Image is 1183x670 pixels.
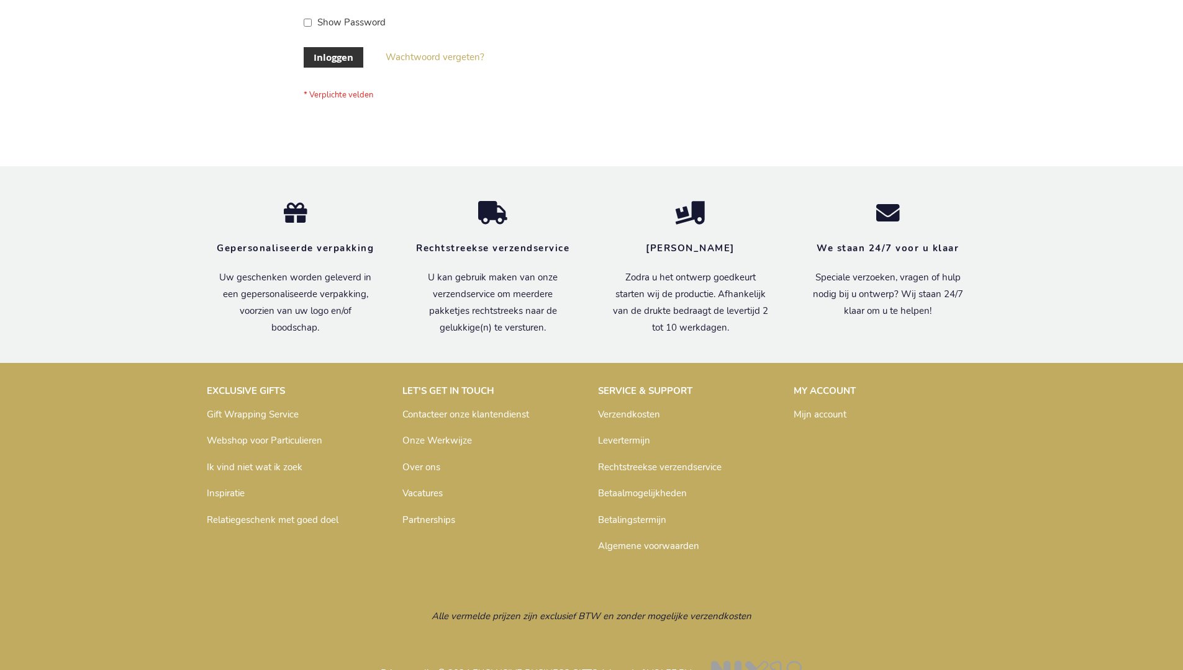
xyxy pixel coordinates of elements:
[402,461,440,473] a: Over ons
[207,434,322,447] a: Webshop voor Particulieren
[207,385,285,397] strong: EXCLUSIVE GIFTS
[304,19,312,27] input: Show Password
[808,269,968,319] p: Speciale verzoeken, vragen of hulp nodig bij u ontwerp? Wij staan 24/7 klaar om u te helpen!
[598,487,687,499] a: Betaalmogelijkheden
[598,434,650,447] a: Levertermijn
[598,461,722,473] a: Rechtstreekse verzendservice
[386,51,484,64] a: Wachtwoord vergeten?
[794,408,846,421] a: Mijn account
[207,408,299,421] a: Gift Wrapping Service
[402,385,494,397] strong: LET'S GET IN TOUCH
[402,408,529,421] a: Contacteer onze klantendienst
[314,51,353,64] span: Inloggen
[817,242,959,254] strong: We staan 24/7 voor u klaar
[598,385,692,397] strong: SERVICE & SUPPORT
[217,242,374,254] strong: Gepersonaliseerde verpakking
[413,269,573,336] p: U kan gebruik maken van onze verzendservice om meerdere pakketjes rechtstreeks naar de gelukkige(...
[402,514,455,526] a: Partnerships
[402,487,443,499] a: Vacatures
[598,540,699,552] a: Algemene voorwaarden
[304,47,363,68] button: Inloggen
[416,242,569,254] strong: Rechtstreekse verzendservice
[402,434,472,447] a: Onze Werkwijze
[598,408,660,421] a: Verzendkosten
[598,514,666,526] a: Betalingstermijn
[432,610,751,622] span: Alle vermelde prijzen zijn exclusief BTW en zonder mogelijke verzendkosten
[317,16,386,29] span: Show Password
[386,51,484,63] span: Wachtwoord vergeten?
[215,269,376,336] p: Uw geschenken worden geleverd in een gepersonaliseerde verpakking, voorzien van uw logo en/of boo...
[207,461,302,473] a: Ik vind niet wat ik zoek
[610,269,771,336] p: Zodra u het ontwerp goedkeurt starten wij de productie. Afhankelijk van de drukte bedraagt de lev...
[207,487,245,499] a: Inspiratie
[794,385,856,397] strong: MY ACCOUNT
[646,242,735,254] strong: [PERSON_NAME]
[207,514,338,526] a: Relatiegeschenk met goed doel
